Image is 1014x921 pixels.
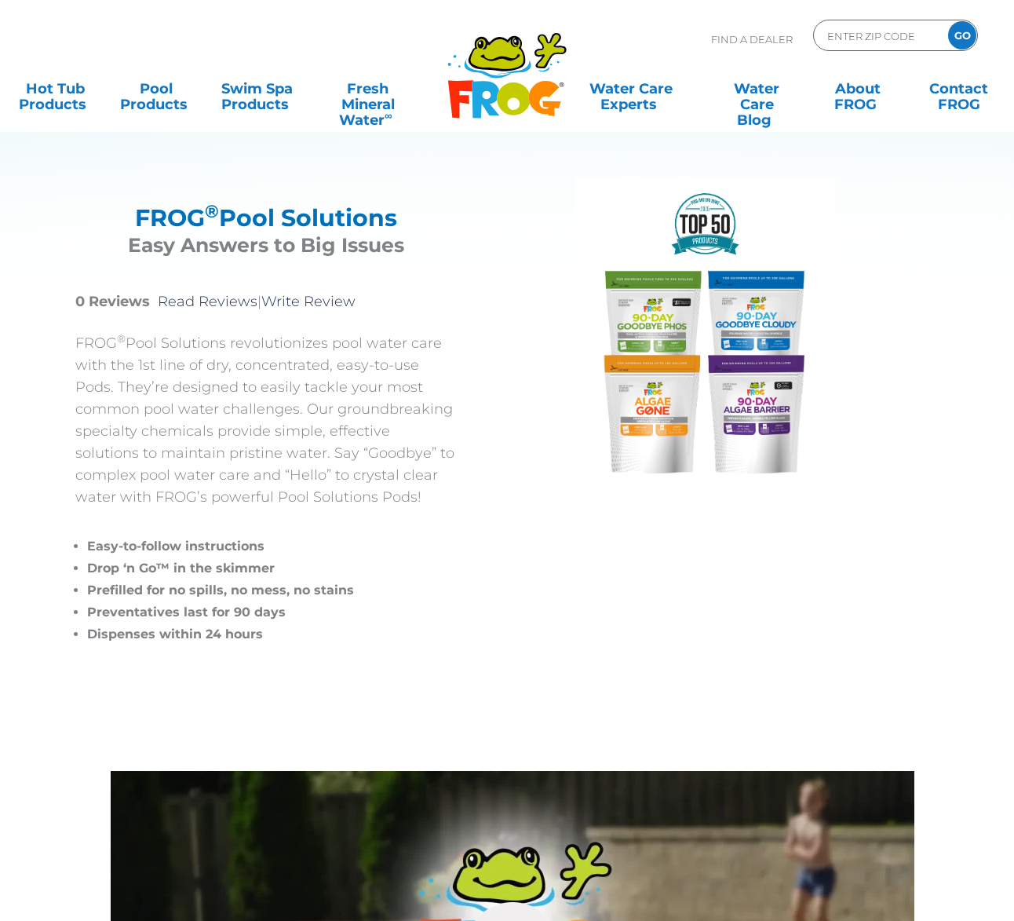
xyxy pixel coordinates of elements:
a: Read Reviews [158,293,257,310]
p: | [75,291,456,312]
sup: ® [117,332,126,345]
a: Water CareBlog [717,73,796,104]
h2: FROG Pool Solutions [95,204,436,232]
sup: ® [205,200,219,222]
li: Easy-to-follow instructions [87,535,456,557]
a: Fresh MineralWater∞ [319,73,417,104]
a: AboutFROG [819,73,897,104]
li: Dispenses within 24 hours [87,623,456,645]
a: Hot TubProducts [16,73,94,104]
p: FROG Pool Solutions revolutionizes pool water care with the 1st line of dry, concentrated, easy-t... [75,332,456,508]
a: Water CareExperts [567,73,695,104]
input: Zip Code Form [826,24,932,47]
h3: Easy Answers to Big Issues [95,232,436,259]
a: Swim SpaProducts [218,73,297,104]
p: Find A Dealer [711,20,793,59]
li: Preventatives last for 90 days [87,601,456,623]
strong: 0 Reviews [75,293,150,310]
li: Drop ‘n Go™ in the skimmer [87,557,456,579]
input: GO [948,21,976,49]
a: ContactFROG [920,73,998,104]
sup: ∞ [385,109,392,122]
img: Collection of four FROG pool treatment products beneath a Pool and Spa News 2025 Top 50 Products ... [575,177,836,491]
li: Prefilled for no spills, no mess, no stains [87,579,456,601]
a: Write Review [261,293,356,310]
a: PoolProducts [117,73,195,104]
